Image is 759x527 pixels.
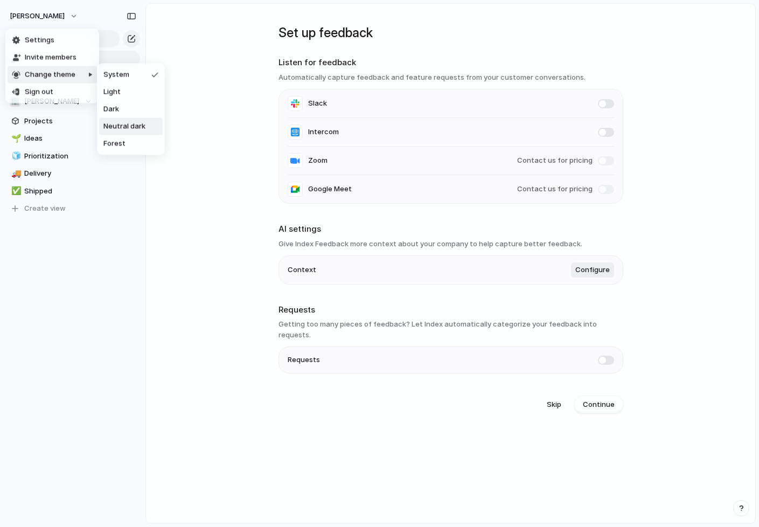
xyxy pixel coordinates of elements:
span: Neutral dark [103,121,145,132]
span: Forest [103,138,126,149]
span: Sign out [25,87,53,98]
span: Change theme [25,70,75,80]
span: Invite members [25,52,76,63]
span: Light [103,87,121,98]
span: System [103,70,129,80]
span: Dark [103,104,119,115]
span: Settings [25,35,54,46]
